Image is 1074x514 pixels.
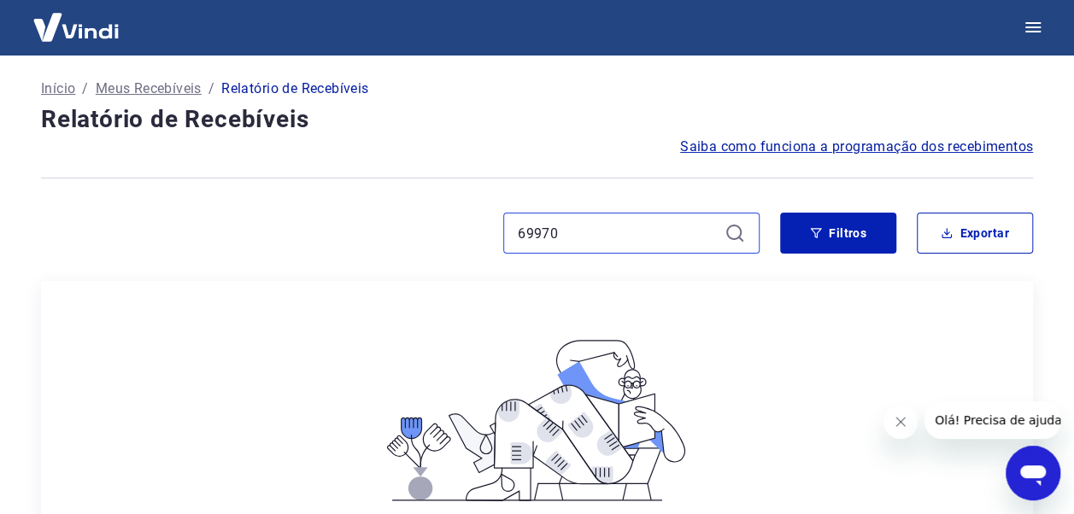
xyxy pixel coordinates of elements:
[41,102,1033,137] h4: Relatório de Recebíveis
[518,220,718,246] input: Busque pelo número do pedido
[10,12,144,26] span: Olá! Precisa de ajuda?
[917,213,1033,254] button: Exportar
[883,405,918,439] iframe: Fechar mensagem
[680,137,1033,157] a: Saiba como funciona a programação dos recebimentos
[96,79,202,99] a: Meus Recebíveis
[1006,446,1060,500] iframe: Botão para abrir a janela de mensagens
[82,79,88,99] p: /
[208,79,214,99] p: /
[41,79,75,99] a: Início
[780,213,896,254] button: Filtros
[924,401,1060,439] iframe: Mensagem da empresa
[21,1,132,53] img: Vindi
[221,79,368,99] p: Relatório de Recebíveis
